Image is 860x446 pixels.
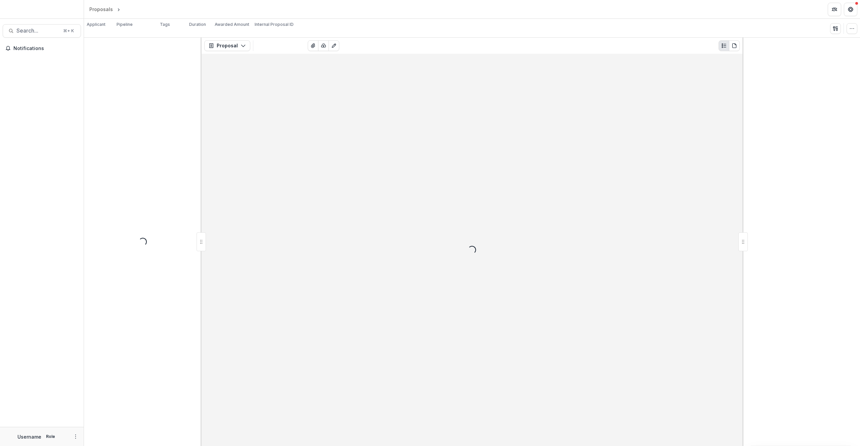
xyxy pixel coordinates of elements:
button: Plaintext view [719,40,729,51]
p: Duration [189,21,206,28]
span: Notifications [13,46,78,51]
p: Tags [160,21,170,28]
button: Proposal [204,40,250,51]
div: Proposals [89,6,113,13]
p: Username [17,433,41,440]
p: Role [44,434,57,440]
p: Applicant [87,21,105,28]
nav: breadcrumb [87,4,150,14]
button: PDF view [729,40,740,51]
button: Partners [828,3,841,16]
p: Pipeline [117,21,133,28]
a: Proposals [87,4,116,14]
p: Awarded Amount [215,21,249,28]
button: Search... [3,24,81,38]
span: Search... [16,28,59,34]
button: Edit as form [329,40,339,51]
button: View Attached Files [308,40,318,51]
button: Notifications [3,43,81,54]
button: More [72,433,80,441]
p: Internal Proposal ID [255,21,294,28]
button: Get Help [844,3,857,16]
div: ⌘ + K [62,27,75,35]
